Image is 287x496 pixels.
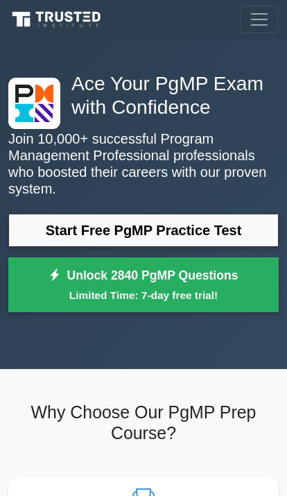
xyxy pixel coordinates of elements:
[8,130,279,197] p: Join 10,000+ successful Program Management Professional professionals who boosted their careers w...
[8,257,279,313] a: Unlock 2840 PgMP QuestionsLimited Time: 7-day free trial!
[8,214,279,247] a: Start Free PgMP Practice Test
[26,287,261,303] small: Limited Time: 7-day free trial!
[8,402,279,444] h2: Why Choose Our PgMP Prep Course?
[8,72,279,119] h1: Ace Your PgMP Exam with Confidence
[240,6,279,33] button: Toggle navigation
